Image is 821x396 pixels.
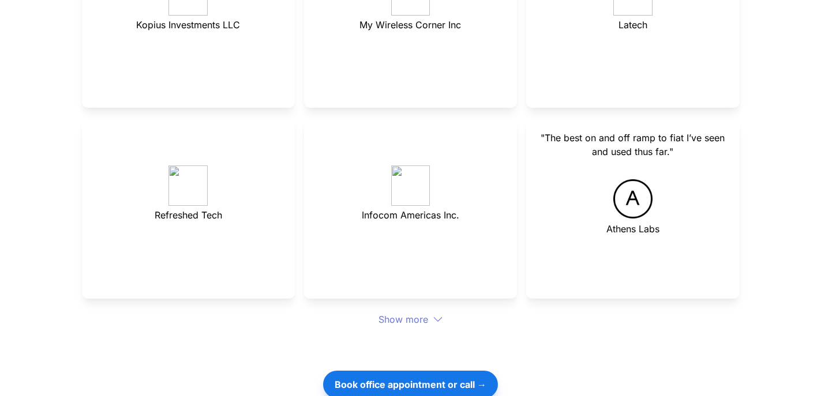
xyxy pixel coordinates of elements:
[618,19,647,31] span: Latech
[359,19,461,31] span: My Wireless Corner Inc
[606,223,659,235] span: Athens Labs
[335,379,486,390] strong: Book office appointment or call →
[82,312,740,326] div: Show more
[362,209,459,221] span: Infocom Americas Inc.
[155,209,222,221] span: Refreshed Tech
[541,132,728,157] span: "The best on and off ramp to fiat I’ve seen and used thus far."
[136,19,240,31] span: Kopius Investments LLC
